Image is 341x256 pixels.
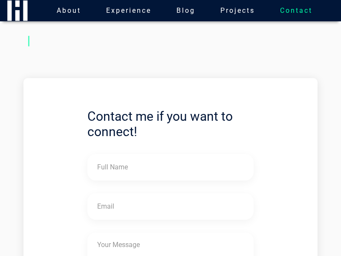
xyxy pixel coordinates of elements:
a: Experience [103,2,155,19]
input: Email [87,193,254,220]
span: Contact me if you want to connect! [87,109,254,154]
a: Contact [277,2,316,19]
input: Full Name [87,154,254,180]
a: About [53,2,84,19]
a: Blog [173,2,199,19]
a: Projects [217,2,258,19]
